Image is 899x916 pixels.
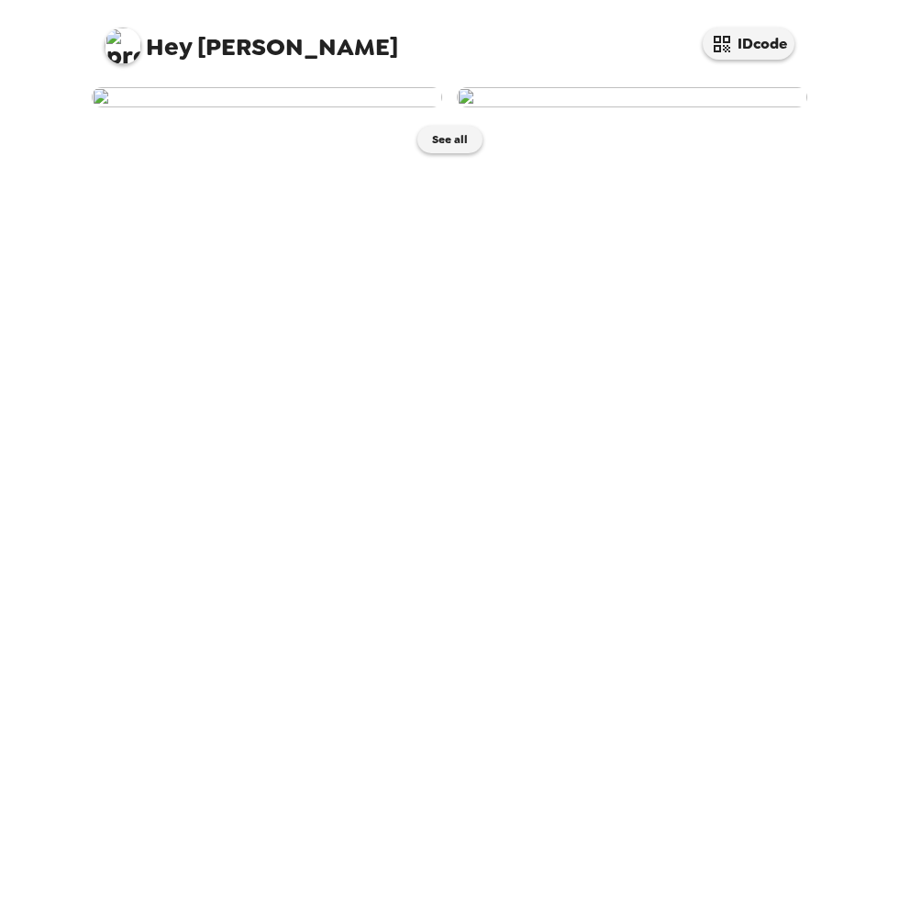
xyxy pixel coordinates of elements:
span: [PERSON_NAME] [105,18,398,60]
button: See all [417,126,483,153]
img: profile pic [105,28,141,64]
img: user-282105 [92,87,442,107]
img: user-282086 [457,87,807,107]
button: IDcode [703,28,794,60]
span: Hey [146,30,192,63]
